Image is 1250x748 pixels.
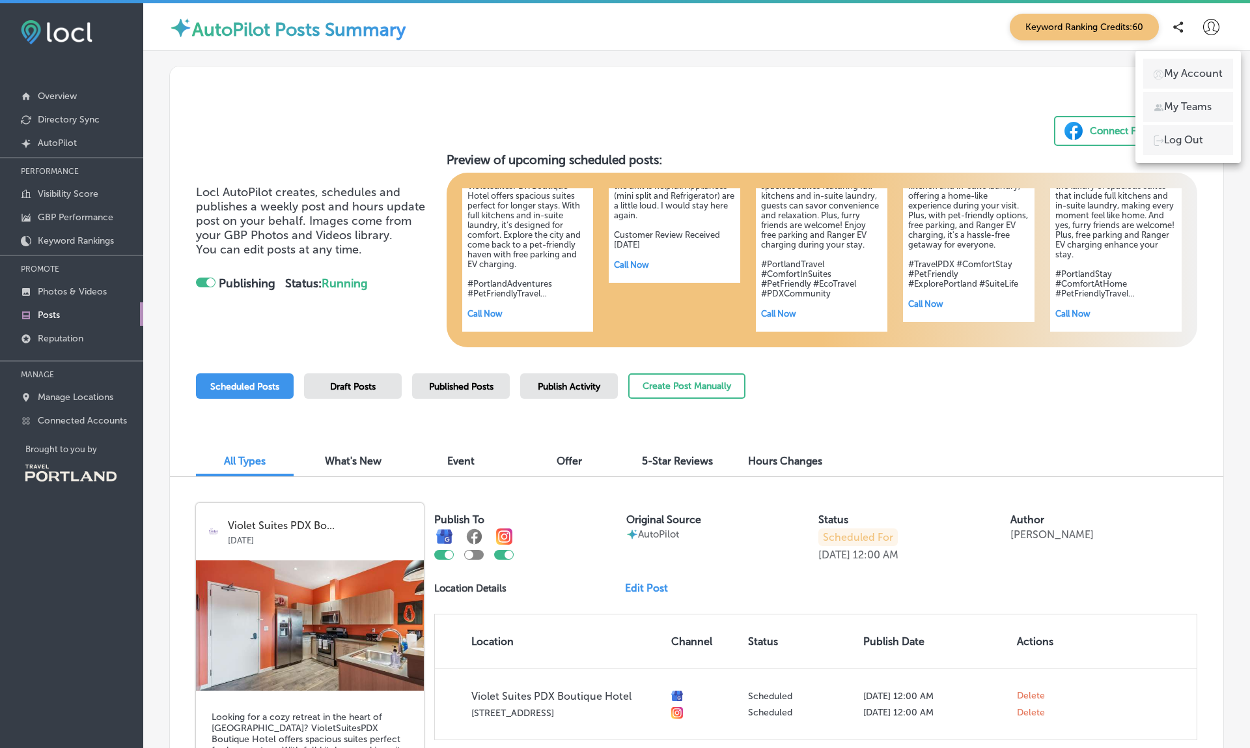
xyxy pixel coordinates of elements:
p: Visibility Score [38,188,98,199]
p: Photos & Videos [38,286,107,297]
p: Keyword Rankings [38,235,114,246]
p: My Account [1164,66,1223,81]
p: Brought to you by [25,444,143,454]
p: GBP Performance [38,212,113,223]
p: Log Out [1164,132,1203,148]
a: My Account [1143,59,1233,89]
p: My Teams [1164,99,1212,115]
a: My Teams [1143,92,1233,122]
a: Log Out [1143,125,1233,155]
p: Manage Locations [38,392,113,403]
p: Overview [38,91,77,102]
p: Connected Accounts [38,415,127,426]
img: Travel Portland [25,465,117,482]
p: Reputation [38,333,83,344]
p: AutoPilot [38,137,77,149]
p: Posts [38,309,60,321]
img: fda3e92497d09a02dc62c9cd864e3231.png [21,20,92,44]
p: Directory Sync [38,114,100,125]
